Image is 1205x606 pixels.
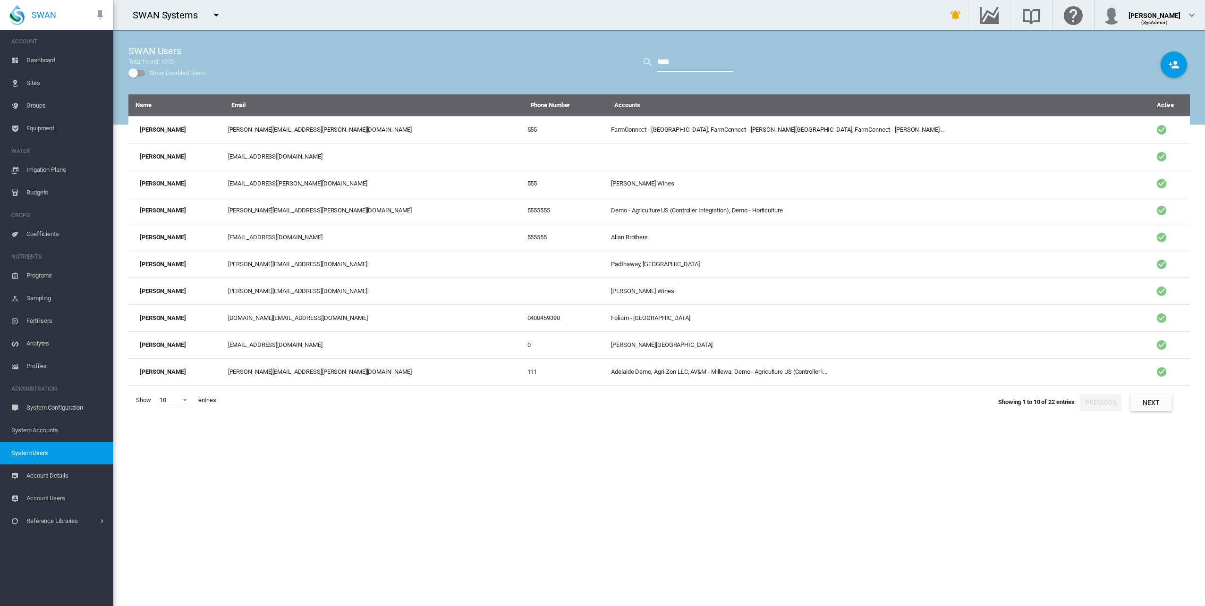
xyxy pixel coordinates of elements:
[946,6,965,25] button: icon-bell-ring
[128,251,224,278] td: [PERSON_NAME]
[224,143,524,170] td: [EMAIL_ADDRESS][DOMAIN_NAME]
[195,392,220,408] span: entries
[1156,312,1167,324] md-icon: icon-checkbox-marked-circle
[94,9,106,21] md-icon: icon-pin
[950,9,961,21] md-icon: icon-bell-ring
[26,287,106,310] span: Sampling
[26,464,106,487] span: Account Details
[160,396,166,404] div: 10
[26,181,106,204] span: Budgets
[1156,205,1167,216] md-icon: icon-checkbox-marked-circle
[224,251,524,278] td: [PERSON_NAME][EMAIL_ADDRESS][DOMAIN_NAME]
[1080,394,1121,411] button: Previous
[1141,20,1167,25] span: (SysAdmin)
[161,58,174,65] span: 1373
[11,34,106,49] span: ACCOUNT
[26,310,106,332] span: Fertilisers
[11,419,106,442] span: System Accounts
[128,143,1190,170] tr: [PERSON_NAME] [EMAIL_ADDRESS][DOMAIN_NAME] icon-checkbox-marked-circle
[128,116,1190,143] tr: [PERSON_NAME] [PERSON_NAME][EMAIL_ADDRESS][PERSON_NAME][DOMAIN_NAME] 555 FarmConnect - [GEOGRAPHI...
[26,159,106,181] span: Irrigation Plans
[26,355,106,378] span: Profiles
[128,304,1190,331] tr: [PERSON_NAME] [DOMAIN_NAME][EMAIL_ADDRESS][DOMAIN_NAME] 0400459390 Folium - [GEOGRAPHIC_DATA] ico...
[224,304,524,331] td: [DOMAIN_NAME][EMAIL_ADDRESS][DOMAIN_NAME]
[9,5,25,25] img: SWAN-Landscape-Logo-Colour-drop.png
[128,224,1190,251] tr: [PERSON_NAME] [EMAIL_ADDRESS][DOMAIN_NAME] 555555 Allan Brothers icon-checkbox-marked-circle
[1156,232,1167,243] md-icon: icon-checkbox-marked-circle
[524,197,608,224] td: 5555555
[1156,178,1167,189] md-icon: icon-checkbox-marked-circle
[128,331,224,358] td: [PERSON_NAME]
[224,197,524,224] td: [PERSON_NAME][EMAIL_ADDRESS][PERSON_NAME][DOMAIN_NAME]
[128,170,1190,197] tr: [PERSON_NAME] [EMAIL_ADDRESS][PERSON_NAME][DOMAIN_NAME] 555 [PERSON_NAME] Wines icon-checkbox-mar...
[1130,394,1172,411] button: Next
[524,170,608,197] td: 555
[26,117,106,140] span: Equipment
[26,332,106,355] span: Analytes
[1156,151,1167,162] md-icon: icon-checkbox-marked-circle
[524,94,608,116] th: Phone Number
[607,331,1141,358] td: [PERSON_NAME][GEOGRAPHIC_DATA]
[128,304,224,331] td: [PERSON_NAME]
[224,170,524,197] td: [EMAIL_ADDRESS][PERSON_NAME][DOMAIN_NAME]
[224,331,524,358] td: [EMAIL_ADDRESS][DOMAIN_NAME]
[1129,7,1180,17] div: [PERSON_NAME]
[128,170,224,197] td: [PERSON_NAME]
[642,57,653,68] md-icon: Search by keyword
[128,358,1190,386] tr: [PERSON_NAME] [PERSON_NAME][EMAIL_ADDRESS][PERSON_NAME][DOMAIN_NAME] 111 Adelaide Demo, Agri-Zon ...
[128,358,224,386] td: [PERSON_NAME]
[26,396,106,419] span: System Configuration
[1062,9,1085,21] md-icon: Click here for help
[26,510,98,532] span: Reference Libraries
[1156,124,1167,135] md-icon: icon-checkbox-marked-circle
[524,358,608,386] td: 111
[26,264,106,287] span: Programs
[524,304,608,331] td: 0400459390
[998,399,1075,406] span: Showing 1 to 10 of 22 entries
[524,224,608,251] td: 555555
[207,6,226,25] button: icon-menu-down
[32,9,56,21] span: SWAN
[26,487,106,510] span: Account Users
[1156,286,1167,297] md-icon: icon-checkbox-marked-circle
[1168,59,1180,70] md-icon: icon-account-plus
[224,278,524,304] td: [PERSON_NAME][EMAIL_ADDRESS][DOMAIN_NAME]
[224,358,524,386] td: [PERSON_NAME][EMAIL_ADDRESS][PERSON_NAME][DOMAIN_NAME]
[26,49,106,72] span: Dashboard
[1161,51,1187,78] button: Add NEW User to SWAN
[1102,6,1121,25] img: profile.jpg
[128,116,224,143] td: [PERSON_NAME]
[11,143,106,159] span: WATER
[607,94,1141,116] th: Accounts
[211,9,222,21] md-icon: icon-menu-down
[128,224,224,251] td: [PERSON_NAME]
[1186,9,1197,21] md-icon: icon-chevron-down
[128,197,1190,224] tr: [PERSON_NAME] [PERSON_NAME][EMAIL_ADDRESS][PERSON_NAME][DOMAIN_NAME] 5555555 Demo - Agriculture U...
[607,251,1141,278] td: Padthaway, [GEOGRAPHIC_DATA]
[607,358,1141,386] td: Adelaide Demo, Agri-Zon LLC, AV&M - Millewa, Demo - Agriculture US (Controller I...
[607,197,1141,224] td: Demo - Agriculture US (Controller Integration), Demo - Horticulture
[1156,259,1167,270] md-icon: icon-checkbox-marked-circle
[128,331,1190,358] tr: [PERSON_NAME] [EMAIL_ADDRESS][DOMAIN_NAME] 0 [PERSON_NAME][GEOGRAPHIC_DATA] icon-checkbox-marked-...
[11,208,106,223] span: CROPS
[524,331,608,358] td: 0
[1156,339,1167,351] md-icon: icon-checkbox-marked-circle
[128,251,1190,278] tr: [PERSON_NAME] [PERSON_NAME][EMAIL_ADDRESS][DOMAIN_NAME] Padthaway, [GEOGRAPHIC_DATA] icon-checkbo...
[224,224,524,251] td: [EMAIL_ADDRESS][DOMAIN_NAME]
[128,66,205,80] md-switch: Show Disabled Users
[128,278,224,304] td: [PERSON_NAME]
[11,442,106,464] span: System Users
[128,143,224,170] td: [PERSON_NAME]
[149,67,205,80] div: Show Disabled Users
[26,223,106,245] span: Coefficients
[128,197,224,224] td: [PERSON_NAME]
[11,249,106,264] span: NUTRIENTS
[231,101,246,109] a: Email
[524,116,608,143] td: 555
[132,392,155,408] span: Show
[11,381,106,396] span: ADMINISTRATION
[26,94,106,117] span: Groups
[128,44,181,58] span: SWAN Users
[1141,94,1190,116] th: Active
[1156,366,1167,378] md-icon: icon-checkbox-marked-circle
